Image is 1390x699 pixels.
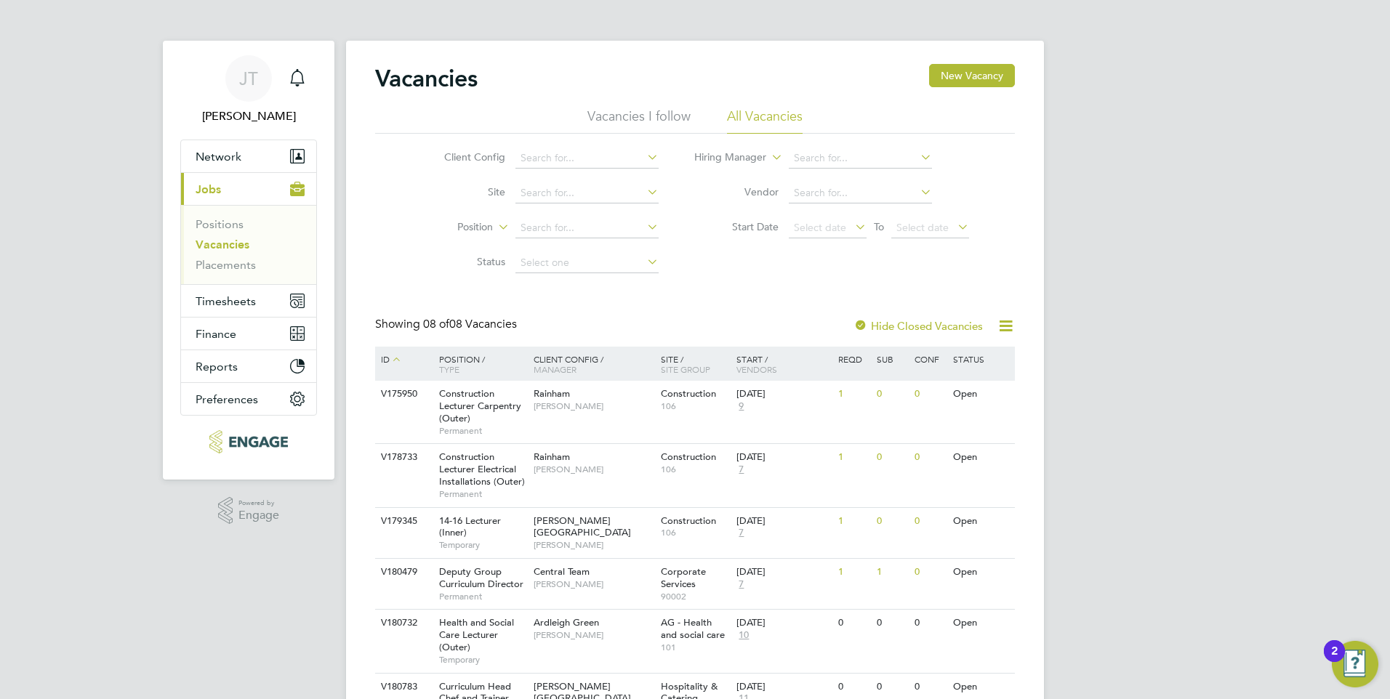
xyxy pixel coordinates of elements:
[873,559,911,586] div: 1
[515,148,659,169] input: Search for...
[661,591,730,602] span: 90002
[949,444,1013,471] div: Open
[873,381,911,408] div: 0
[439,616,514,653] span: Health and Social Care Lecturer (Outer)
[661,363,710,375] span: Site Group
[439,450,525,488] span: Construction Lecturer Electrical Installations (Outer)
[439,425,526,437] span: Permanent
[196,150,241,163] span: Network
[873,610,911,637] div: 0
[515,183,659,203] input: Search for...
[534,578,654,590] span: [PERSON_NAME]
[181,318,316,349] button: Finance
[661,616,725,641] span: AG - Health and social care
[794,221,846,234] span: Select date
[534,565,590,578] span: Central Team
[439,387,521,424] span: Construction Lecturer Carpentry (Outer)
[534,616,599,629] span: Ardleigh Green
[873,347,911,371] div: Sub
[375,317,520,332] div: Showing
[835,610,872,637] div: 0
[835,381,872,408] div: 1
[530,347,657,381] div: Client Config /
[377,381,428,408] div: V175950
[180,108,317,125] span: James Tarling
[835,559,872,586] div: 1
[736,363,777,375] span: Vendors
[534,387,570,400] span: Rainham
[422,185,505,198] label: Site
[683,150,766,165] label: Hiring Manager
[911,347,949,371] div: Conf
[911,381,949,408] div: 0
[896,221,949,234] span: Select date
[375,64,478,93] h2: Vacancies
[736,527,746,539] span: 7
[949,381,1013,408] div: Open
[736,566,831,578] div: [DATE]
[736,681,831,693] div: [DATE]
[929,64,1015,87] button: New Vacancy
[736,629,751,642] span: 10
[196,238,249,251] a: Vacancies
[736,578,746,591] span: 7
[534,450,570,463] span: Rainham
[661,387,716,400] span: Construction
[873,444,911,471] div: 0
[869,217,888,236] span: To
[209,430,287,453] img: provision-recruitment-logo-retina.png
[377,444,428,471] div: V178733
[238,497,279,509] span: Powered by
[180,430,317,453] a: Go to home page
[727,108,803,134] li: All Vacancies
[695,185,779,198] label: Vendor
[789,183,932,203] input: Search for...
[534,514,631,539] span: [PERSON_NAME][GEOGRAPHIC_DATA]
[661,514,716,527] span: Construction
[911,610,949,637] div: 0
[911,559,949,586] div: 0
[949,347,1013,371] div: Status
[428,347,530,381] div: Position /
[534,539,654,551] span: [PERSON_NAME]
[239,69,258,88] span: JT
[534,629,654,641] span: [PERSON_NAME]
[423,317,517,331] span: 08 Vacancies
[181,140,316,172] button: Network
[181,350,316,382] button: Reports
[515,253,659,273] input: Select one
[661,450,716,463] span: Construction
[789,148,932,169] input: Search for...
[534,400,654,412] span: [PERSON_NAME]
[409,220,493,235] label: Position
[377,508,428,535] div: V179345
[163,41,334,480] nav: Main navigation
[835,444,872,471] div: 1
[439,363,459,375] span: Type
[181,173,316,205] button: Jobs
[736,388,831,400] div: [DATE]
[377,559,428,586] div: V180479
[439,514,501,539] span: 14-16 Lecturer (Inner)
[196,217,244,231] a: Positions
[439,565,523,590] span: Deputy Group Curriculum Director
[736,400,746,413] span: 9
[181,285,316,317] button: Timesheets
[911,444,949,471] div: 0
[736,451,831,464] div: [DATE]
[196,258,256,272] a: Placements
[534,464,654,475] span: [PERSON_NAME]
[736,515,831,528] div: [DATE]
[949,508,1013,535] div: Open
[439,539,526,551] span: Temporary
[439,488,526,500] span: Permanent
[196,327,236,341] span: Finance
[180,55,317,125] a: JT[PERSON_NAME]
[736,617,831,629] div: [DATE]
[911,508,949,535] div: 0
[949,559,1013,586] div: Open
[196,392,258,406] span: Preferences
[661,400,730,412] span: 106
[733,347,835,381] div: Start /
[835,508,872,535] div: 1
